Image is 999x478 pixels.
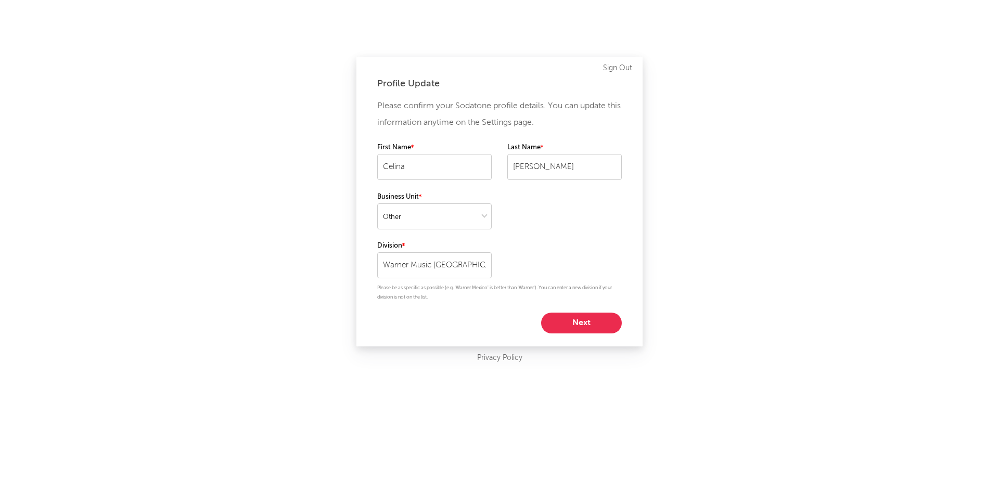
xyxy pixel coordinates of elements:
label: Last Name [507,141,622,154]
a: Privacy Policy [477,352,522,365]
p: Please be as specific as possible (e.g. 'Warner Mexico' is better than 'Warner'). You can enter a... [377,283,622,302]
p: Please confirm your Sodatone profile details. You can update this information anytime on the Sett... [377,98,622,131]
input: Your division [377,252,492,278]
label: Business Unit [377,191,492,203]
a: Sign Out [603,62,632,74]
input: Your first name [377,154,492,180]
label: First Name [377,141,492,154]
label: Division [377,240,492,252]
input: Your last name [507,154,622,180]
div: Profile Update [377,77,622,90]
button: Next [541,313,622,333]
